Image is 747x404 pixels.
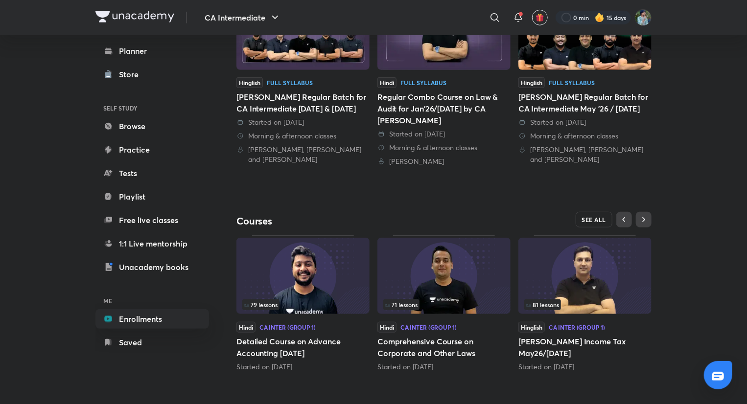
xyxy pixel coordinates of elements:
[518,362,652,372] div: Started on Jul 16
[95,187,209,206] a: Playlist
[242,299,364,310] div: infosection
[377,336,511,359] h5: Comprehensive Course on Corporate and Other Laws
[95,140,209,159] a: Practice
[377,77,397,88] span: Hindi
[236,235,370,371] div: Detailed Course on Advance Accounting May 2026
[518,336,652,359] h5: [PERSON_NAME] Income Tax May26/[DATE]
[524,299,646,310] div: infocontainer
[526,302,559,308] span: 81 lessons
[377,235,511,371] div: Comprehensive Course on Corporate and Other Laws
[383,299,505,310] div: infocontainer
[377,157,511,166] div: Ankit Oberoi
[236,322,256,333] span: Hindi
[518,117,652,127] div: Started on 14 Jul 2025
[582,216,607,223] span: SEE ALL
[518,145,652,164] div: Nakul Katheria, Ankit Oberoi and Arvind Tuli
[119,68,144,80] div: Store
[236,336,370,359] h5: Detailed Course on Advance Accounting [DATE]
[518,322,545,333] span: Hinglish
[95,11,174,22] img: Company Logo
[95,116,209,136] a: Browse
[377,322,397,333] span: Hindi
[236,131,370,141] div: Morning & afternoon classes
[595,13,605,22] img: streak
[377,143,511,153] div: Morning & afternoon classes
[95,292,209,309] h6: ME
[259,324,316,330] div: CA Inter (Group 1)
[95,234,209,253] a: 1:1 Live mentorship
[236,77,263,88] span: Hinglish
[576,212,613,227] button: SEE ALL
[524,299,646,310] div: left
[95,257,209,277] a: Unacademy books
[236,238,370,314] img: Thumbnail
[532,10,548,25] button: avatar
[549,80,595,86] div: Full Syllabus
[635,9,652,26] img: Santosh Kumar Thakur
[518,235,652,371] div: Sankalp Income Tax May26/Sept26
[536,13,544,22] img: avatar
[400,324,457,330] div: CA Inter (Group 1)
[95,309,209,329] a: Enrollments
[518,91,652,114] div: [PERSON_NAME] Regular Batch for CA Intermediate May '26 / [DATE]
[400,80,446,86] div: Full Syllabus
[244,302,278,308] span: 79 lessons
[95,11,174,25] a: Company Logo
[236,145,370,164] div: Nakul Katheria, Ankit Oberoi and Arvind Tuli
[95,210,209,230] a: Free live classes
[377,129,511,139] div: Started on 12 Mar 2025
[199,8,287,27] button: CA Intermediate
[242,299,364,310] div: left
[236,362,370,372] div: Started on Jul 14
[95,333,209,352] a: Saved
[236,91,370,114] div: [PERSON_NAME] Regular Batch for CA Intermediate [DATE] & [DATE]
[383,299,505,310] div: infosection
[518,131,652,141] div: Morning & afternoon classes
[524,299,646,310] div: infosection
[377,362,511,372] div: Started on Jul 14
[377,238,511,314] img: Thumbnail
[267,80,313,86] div: Full Syllabus
[518,77,545,88] span: Hinglish
[383,299,505,310] div: left
[95,41,209,61] a: Planner
[518,238,652,314] img: Thumbnail
[377,91,511,126] div: Regular Combo Course on Law & Audit for Jan'26/[DATE] by CA [PERSON_NAME]
[95,65,209,84] a: Store
[385,302,418,308] span: 71 lessons
[549,324,605,330] div: CA Inter (Group 1)
[242,299,364,310] div: infocontainer
[236,215,444,227] h4: Courses
[95,100,209,116] h6: SELF STUDY
[236,117,370,127] div: Started on 12 Mar 2025
[95,163,209,183] a: Tests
